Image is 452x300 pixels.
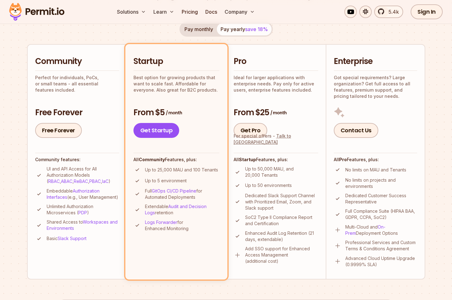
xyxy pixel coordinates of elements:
p: No limits on projects and environments [345,177,417,189]
h2: Startup [133,56,219,67]
p: Full for Automated Deployments [145,188,219,200]
a: PDP [78,210,87,215]
span: 5.4k [385,8,399,16]
a: Get Pro [234,123,268,138]
h3: From $25 [234,107,318,118]
h3: From $5 [133,107,219,118]
a: Audit and Decision Logs [145,204,207,215]
h3: Free Forever [35,107,119,118]
a: Pricing [179,6,200,18]
p: Up to 5 environment [145,178,187,184]
p: Up to 25,000 MAU and 100 Tenants [145,167,218,173]
p: Up to 50 environments [245,182,292,189]
p: Multi-Cloud and Deployment Options [345,224,417,236]
a: RBAC [48,179,60,184]
a: Logs Forwarder [145,220,177,225]
span: / month [270,110,287,116]
p: Unlimited Authorization Microservices ( ) [47,203,119,216]
strong: Community [139,157,165,162]
button: Solutions [114,6,148,18]
p: Shared Access to [47,219,119,231]
span: / month [166,110,182,116]
h4: Community features: [35,157,119,163]
a: 5.4k [374,6,403,18]
a: Sign In [411,4,443,19]
p: Embeddable (e.g., User Management) [47,188,119,200]
h2: Enterprise [334,56,417,67]
button: Learn [151,6,177,18]
a: Get Startup [133,123,179,138]
div: For special offers - [234,133,318,145]
p: Full Compliance Suite (HIPAA BAA, GDPR, CCPA, SoC2) [345,208,417,220]
a: ABAC [61,179,72,184]
p: for Enhanced Monitoring [145,219,219,232]
p: Basic [47,235,86,242]
img: Permit logo [6,1,67,22]
p: Perfect for individuals, PoCs, or small teams - all essential features included. [35,75,119,93]
p: No limits on MAU and Tenants [345,167,406,173]
p: Best option for growing products that want to scale fast. Affordable for everyone. Also great for... [133,75,219,93]
p: SoC2 Type II Compliance Report and Certification [245,214,318,227]
a: PBAC [89,179,101,184]
h4: All Features, plus: [334,157,417,163]
p: Professional Services and Custom Terms & Conditions Agreement [345,239,417,252]
a: On-Prem [345,224,385,236]
a: Contact Us [334,123,378,138]
a: IaC [102,179,109,184]
p: UI and API Access for All Authorization Models ( , , , , ) [47,166,119,184]
strong: Pro [339,157,347,162]
p: Add SSO support for Enhanced Access Management (additional cost) [245,246,318,264]
p: Got special requirements? Large organization? Get full access to all features, premium support, a... [334,75,417,99]
p: Dedicated Customer Success Representative [345,193,417,205]
p: Enhanced Audit Log Retention (21 days, extendable) [245,230,318,243]
p: Extendable retention [145,203,219,216]
h2: Community [35,56,119,67]
p: Up to 50,000 MAU, and 20,000 Tenants [245,166,318,178]
button: Pay monthly [181,23,217,35]
a: Authorization Interfaces [47,188,100,200]
h4: All Features, plus: [133,157,219,163]
a: Free Forever [35,123,82,138]
a: GitOps CI/CD Pipeline [152,188,196,193]
a: Slack Support [58,236,86,241]
h2: Pro [234,56,318,67]
a: ReBAC [74,179,88,184]
p: Ideal for larger applications with enterprise needs. Pay only for active users, enterprise featur... [234,75,318,93]
button: Company [222,6,257,18]
h4: All Features, plus: [234,157,318,163]
a: Docs [203,6,220,18]
strong: Startup [239,157,256,162]
p: Advanced Cloud Uptime Upgrade (0.9999% SLA) [345,255,417,268]
p: Dedicated Slack Support Channel with Prioritized Email, Zoom, and Slack support [245,193,318,211]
